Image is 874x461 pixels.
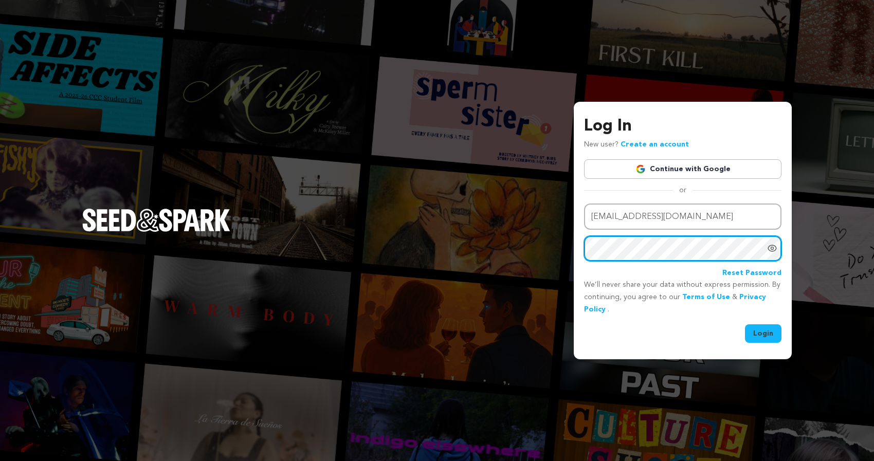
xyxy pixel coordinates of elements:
button: Login [745,324,781,343]
a: Continue with Google [584,159,781,179]
p: New user? [584,139,689,151]
img: Seed&Spark Logo [82,209,230,231]
a: Terms of Use [682,293,730,301]
span: or [673,185,693,195]
a: Create an account [621,141,689,148]
a: Show password as plain text. Warning: this will display your password on the screen. [767,243,777,253]
img: Google logo [635,164,646,174]
a: Reset Password [722,267,781,280]
p: We’ll never share your data without express permission. By continuing, you agree to our & . [584,279,781,316]
h3: Log In [584,114,781,139]
a: Seed&Spark Homepage [82,209,230,252]
input: Email address [584,204,781,230]
a: Privacy Policy [584,293,766,313]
